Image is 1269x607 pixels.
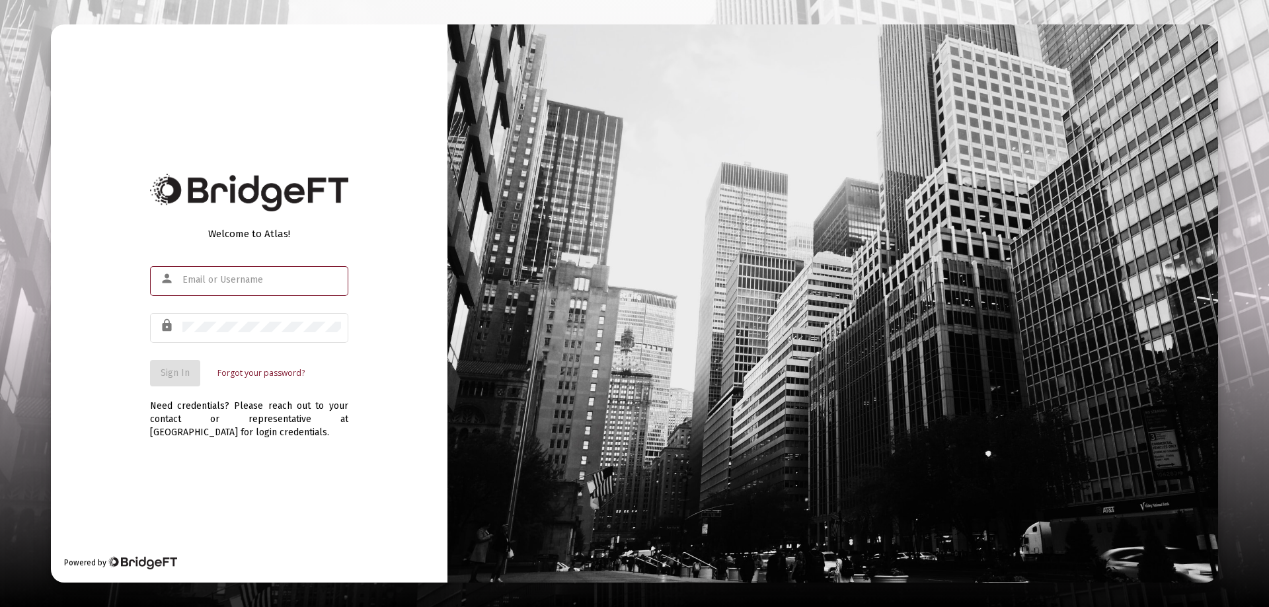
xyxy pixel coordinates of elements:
span: Sign In [161,367,190,378]
div: Powered by [64,556,177,569]
img: Bridge Financial Technology Logo [150,174,348,211]
input: Email or Username [182,275,341,285]
a: Forgot your password? [217,367,305,380]
div: Need credentials? Please reach out to your contact or representative at [GEOGRAPHIC_DATA] for log... [150,386,348,439]
button: Sign In [150,360,200,386]
mat-icon: person [160,271,176,287]
mat-icon: lock [160,318,176,334]
div: Welcome to Atlas! [150,227,348,240]
img: Bridge Financial Technology Logo [108,556,177,569]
